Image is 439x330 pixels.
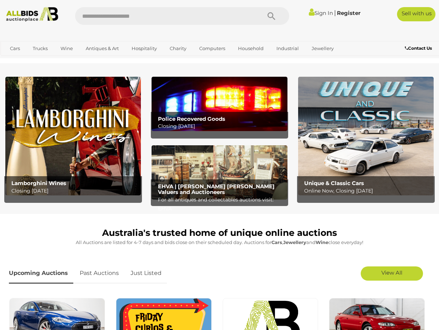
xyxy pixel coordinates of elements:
a: Contact Us [405,44,434,52]
strong: Jewellery [283,239,306,245]
p: Online Now, Closing [DATE] [304,186,431,195]
img: Unique & Classic Cars [298,77,434,195]
a: Computers [195,43,230,54]
img: Lamborghini Wines [5,77,141,195]
a: Charity [165,43,191,54]
a: Lamborghini Wines Lamborghini Wines Closing [DATE] [5,77,141,195]
strong: Cars [271,239,282,245]
a: Jewellery [307,43,338,54]
a: View All [361,266,423,281]
p: For all antiques and collectables auctions visit: EHVA [158,195,285,213]
a: Antiques & Art [81,43,123,54]
a: Register [337,10,360,16]
img: EHVA | Evans Hastings Valuers and Auctioneers [152,145,287,200]
a: Sign In [309,10,333,16]
b: EHVA | [PERSON_NAME] [PERSON_NAME] Valuers and Auctioneers [158,183,275,196]
b: Police Recovered Goods [158,115,225,122]
a: Unique & Classic Cars Unique & Classic Cars Online Now, Closing [DATE] [298,77,434,195]
p: All Auctions are listed for 4-7 days and bids close on their scheduled day. Auctions for , and cl... [9,238,430,247]
img: Police Recovered Goods [152,77,287,131]
b: Unique & Classic Cars [304,180,364,186]
a: Trucks [28,43,52,54]
a: Past Auctions [74,263,124,284]
a: Sports [32,54,55,66]
p: Closing [DATE] [158,122,285,131]
b: Lamborghini Wines [11,180,66,186]
span: View All [381,269,402,276]
a: Cars [5,43,25,54]
p: Closing [DATE] [11,186,138,195]
a: Upcoming Auctions [9,263,73,284]
a: [GEOGRAPHIC_DATA] [59,54,119,66]
a: Wine [56,43,78,54]
a: Household [233,43,268,54]
a: EHVA | Evans Hastings Valuers and Auctioneers EHVA | [PERSON_NAME] [PERSON_NAME] Valuers and Auct... [152,145,287,200]
h1: Australia's trusted home of unique online auctions [9,228,430,238]
a: Hospitality [127,43,162,54]
a: Industrial [272,43,303,54]
a: Sell with us [397,7,435,21]
a: Just Listed [125,263,167,284]
a: Police Recovered Goods Police Recovered Goods Closing [DATE] [152,77,287,131]
b: Contact Us [405,45,432,51]
a: Office [5,54,28,66]
span: | [334,9,336,17]
img: Allbids.com.au [3,7,61,22]
strong: Wine [316,239,328,245]
button: Search [254,7,289,25]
